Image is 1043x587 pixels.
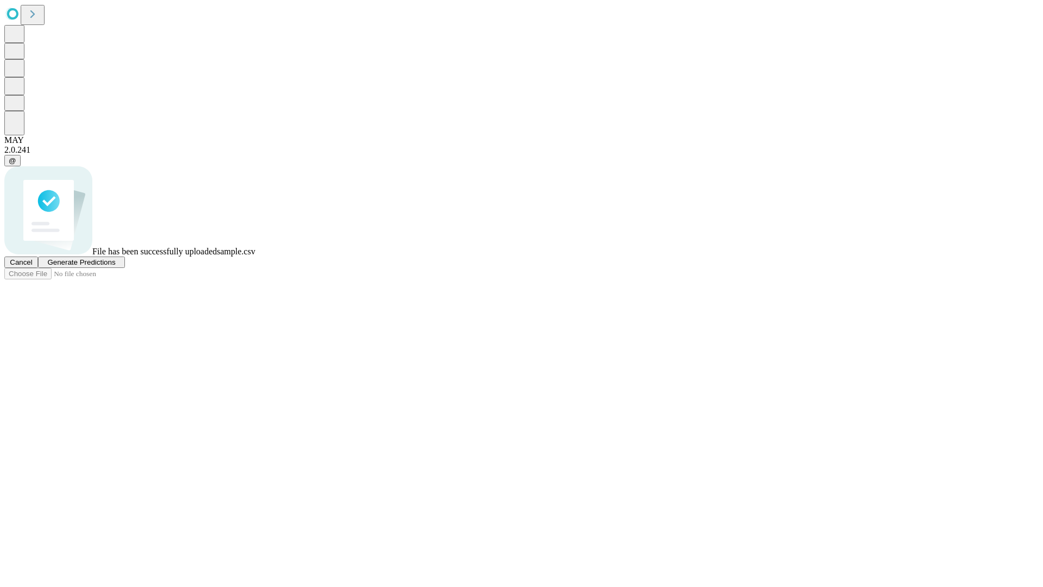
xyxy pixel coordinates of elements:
span: Generate Predictions [47,258,115,266]
span: sample.csv [217,247,255,256]
span: @ [9,157,16,165]
button: Cancel [4,257,38,268]
button: Generate Predictions [38,257,125,268]
span: File has been successfully uploaded [92,247,217,256]
button: @ [4,155,21,166]
div: MAY [4,135,1039,145]
div: 2.0.241 [4,145,1039,155]
span: Cancel [10,258,33,266]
